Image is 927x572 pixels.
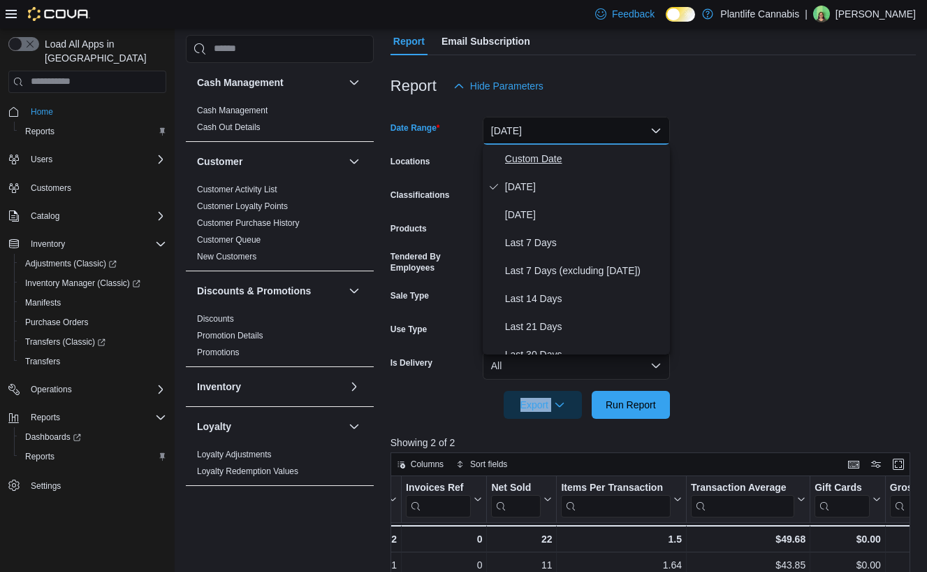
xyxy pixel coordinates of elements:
div: Transaction Average [691,481,794,494]
div: Net Sold [491,481,541,494]
a: Customer Activity List [197,185,277,194]
span: Inventory [25,236,166,252]
label: Products [390,223,427,234]
button: Customers [3,178,172,198]
p: [PERSON_NAME] [835,6,916,22]
span: Home [31,106,53,117]
span: Feedback [612,7,655,21]
div: $49.68 [691,531,805,548]
span: Transfers [25,356,60,367]
button: Transfers [14,352,172,371]
button: All [483,352,670,380]
label: Use Type [390,324,427,335]
span: Home [25,103,166,120]
button: Settings [3,475,172,495]
span: Reports [25,126,54,137]
button: Export [504,391,582,419]
button: Discounts & Promotions [197,284,343,298]
span: Reports [20,123,166,140]
label: Locations [390,156,430,167]
div: Mackenzie Morgan [813,6,830,22]
button: Operations [3,380,172,399]
span: Custom Date [505,150,664,167]
button: Inventory [25,236,71,252]
a: Loyalty Adjustments [197,450,272,459]
button: Users [3,150,172,169]
button: Reports [14,122,172,141]
span: Discounts [197,313,234,324]
span: Reports [25,409,166,426]
a: Loyalty Redemption Values [197,466,298,476]
span: Promotions [197,347,240,358]
a: Settings [25,478,66,494]
div: Items Per Transaction [561,481,671,517]
button: Operations [25,381,78,398]
a: Reports [20,123,60,140]
div: 22 [491,531,552,548]
div: Net Sold [491,481,541,517]
button: Loyalty [346,418,363,435]
a: Transfers (Classic) [20,334,111,350]
span: Operations [25,381,166,398]
a: Discounts [197,314,234,324]
button: Home [3,101,172,122]
span: [DATE] [505,178,664,195]
span: Cash Management [197,105,268,116]
span: Last 7 Days (excluding [DATE]) [505,262,664,279]
div: Cash Management [186,102,374,141]
button: Display options [868,456,884,473]
button: Catalog [3,206,172,226]
button: Transaction Average [691,481,805,517]
img: Cova [28,7,90,21]
span: Settings [31,480,61,492]
button: Columns [391,456,449,473]
a: Customers [25,180,77,196]
button: Sort fields [451,456,513,473]
button: Inventory [197,380,343,394]
span: Hide Parameters [470,79,543,93]
div: Customer [186,181,374,271]
div: Invoices Ref [406,481,471,517]
a: Cash Out Details [197,122,261,132]
div: Invoices Ref [406,481,471,494]
a: Promotion Details [197,331,263,341]
div: Transaction Average [691,481,794,517]
button: Gift Cards [815,481,881,517]
span: [DATE] [505,206,664,223]
span: Transfers [20,353,166,370]
span: Customer Loyalty Points [197,201,288,212]
p: Plantlife Cannabis [720,6,799,22]
a: Customer Loyalty Points [197,201,288,211]
a: Promotions [197,348,240,357]
span: Last 21 Days [505,318,664,335]
a: Inventory Manager (Classic) [20,275,146,292]
span: Customer Activity List [197,184,277,195]
div: $0.00 [815,531,881,548]
div: Gift Cards [815,481,870,494]
h3: Loyalty [197,420,231,434]
button: Loyalty [197,420,343,434]
a: Adjustments (Classic) [20,255,122,272]
nav: Complex example [8,96,166,532]
button: Net Sold [491,481,552,517]
span: Inventory Manager (Classic) [25,278,140,289]
span: Dashboards [20,429,166,445]
button: Cash Management [346,74,363,91]
span: Cash Out Details [197,122,261,133]
a: Cash Management [197,106,268,115]
h3: Discounts & Promotions [197,284,311,298]
button: Reports [3,408,172,427]
span: Promotion Details [197,330,263,341]
h3: Customer [197,155,242,169]
a: Transfers [20,353,66,370]
h3: Report [390,78,437,94]
span: Run Report [606,398,656,412]
button: Hide Parameters [448,72,549,100]
div: Select listbox [483,145,670,355]
h3: Cash Management [197,76,284,90]
button: Customer [197,155,343,169]
button: Invoices Ref [406,481,482,517]
span: Users [31,154,52,165]
button: Discounts & Promotions [346,283,363,299]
